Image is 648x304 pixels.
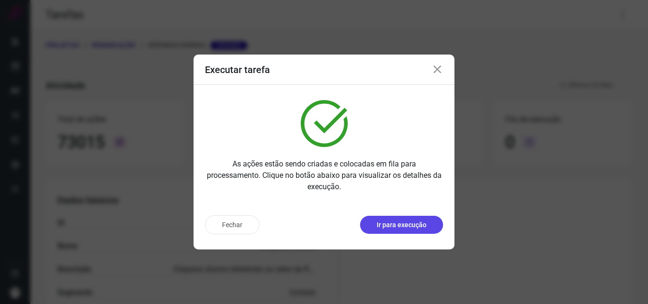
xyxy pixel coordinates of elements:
p: As ações estão sendo criadas e colocadas em fila para processamento. Clique no botão abaixo para ... [205,158,443,193]
p: Ir para execução [377,220,426,230]
h3: Executar tarefa [205,64,270,75]
img: verified.svg [301,100,348,147]
button: Fechar [205,215,259,234]
button: Ir para execução [360,216,443,234]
